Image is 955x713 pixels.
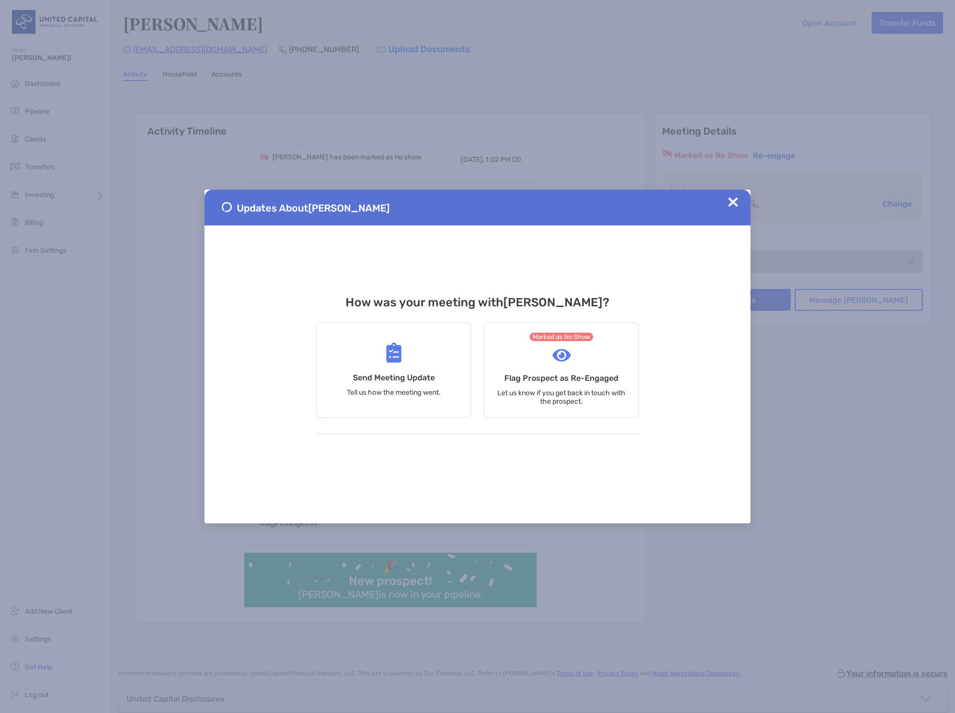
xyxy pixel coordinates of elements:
[530,333,594,341] span: Marked as No Show
[237,202,390,214] span: Updates About [PERSON_NAME]
[353,373,435,382] h4: Send Meeting Update
[316,295,639,309] h3: How was your meeting with [PERSON_NAME] ?
[222,202,232,212] img: Send Meeting Update 1
[347,388,441,397] p: Tell us how the meeting went.
[552,349,571,361] img: Flag Prospect as Re-Engaged
[386,343,402,363] img: Send Meeting Update
[504,373,618,383] h4: Flag Prospect as Re-Engaged
[728,197,738,207] img: Close Updates Zoe
[497,389,626,406] p: Let us know if you get back in touch with the prospect.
